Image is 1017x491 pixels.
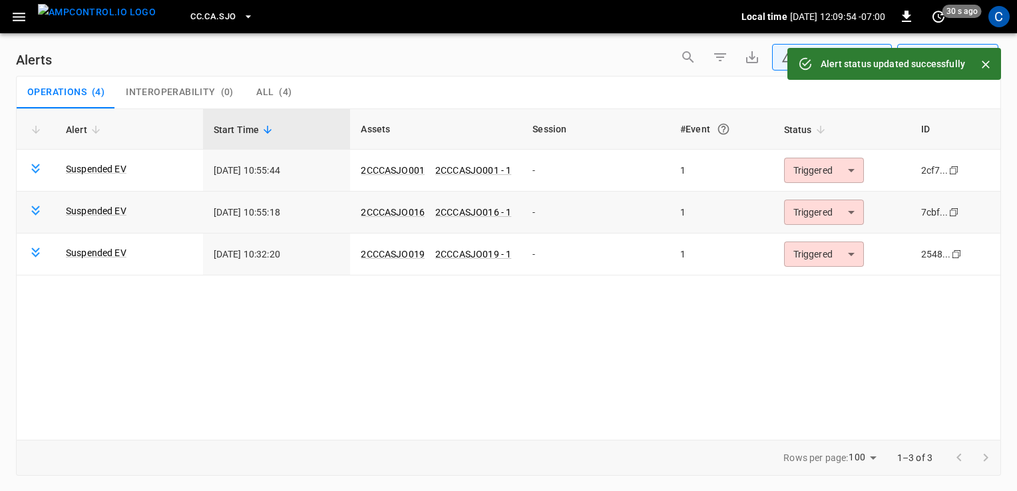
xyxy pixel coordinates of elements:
td: [DATE] 10:32:20 [203,234,351,275]
span: Status [784,122,829,138]
button: set refresh interval [928,6,949,27]
p: 1–3 of 3 [897,451,932,464]
td: 1 [670,234,773,275]
td: - [522,234,670,275]
div: Unresolved [781,51,871,65]
div: copy [948,205,961,220]
div: Last 24 hrs [922,45,998,70]
div: copy [950,247,964,261]
a: 2CCCASJO016 [361,207,425,218]
span: Start Time [214,122,277,138]
span: Alert [66,122,104,138]
span: ( 4 ) [279,86,292,98]
td: 1 [670,150,773,192]
a: Suspended EV [66,162,126,176]
img: ampcontrol.io logo [38,4,156,21]
td: - [522,150,670,192]
button: Close [976,55,996,75]
td: [DATE] 10:55:18 [203,192,351,234]
div: 2cf7... [921,164,948,177]
button: CC.CA.SJO [185,4,258,30]
a: 2CCCASJO019 - 1 [435,249,511,259]
span: CC.CA.SJO [190,9,236,25]
th: Session [522,109,670,150]
div: 7cbf... [921,206,948,219]
a: 2CCCASJO001 - 1 [435,165,511,176]
td: 1 [670,192,773,234]
h6: Alerts [16,49,52,71]
div: Triggered [784,242,864,267]
div: 100 [849,448,881,467]
a: 2CCCASJO016 - 1 [435,207,511,218]
span: ( 4 ) [92,86,104,98]
td: [DATE] 10:55:44 [203,150,351,192]
button: An event is a single occurrence of an issue. An alert groups related events for the same asset, m... [712,117,735,141]
p: Local time [741,10,787,23]
div: 2548... [921,247,951,261]
div: Triggered [784,158,864,183]
th: ID [911,109,1000,150]
a: 2CCCASJO001 [361,165,425,176]
a: Suspended EV [66,204,126,218]
span: Operations [27,86,87,98]
div: profile-icon [988,6,1010,27]
p: [DATE] 12:09:54 -07:00 [790,10,885,23]
span: Interoperability [126,86,215,98]
span: 30 s ago [942,5,982,18]
div: Alert status updated successfully [821,52,965,76]
div: Triggered [784,200,864,225]
th: Assets [350,109,522,150]
p: Rows per page: [783,451,848,464]
a: Suspended EV [66,246,126,259]
div: #Event [680,117,763,141]
span: ( 0 ) [221,86,234,98]
a: 2CCCASJO019 [361,249,425,259]
td: - [522,192,670,234]
span: All [256,86,274,98]
div: copy [948,163,961,178]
